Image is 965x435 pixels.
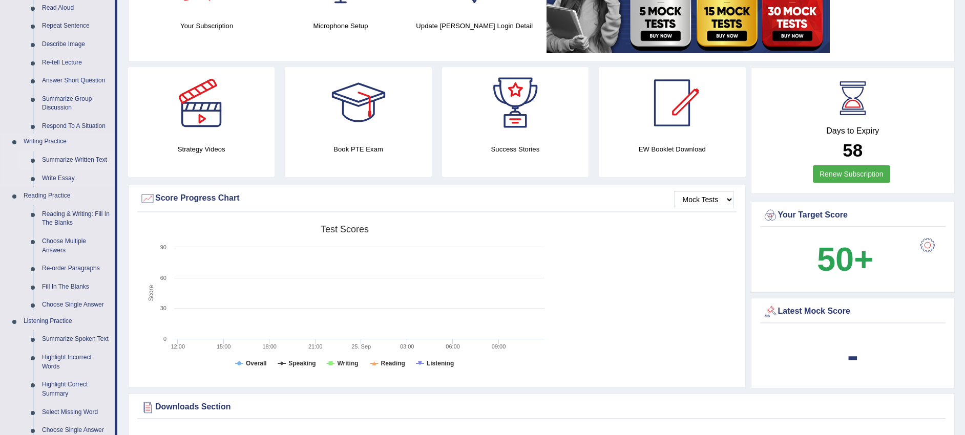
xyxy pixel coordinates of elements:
[160,305,166,311] text: 30
[763,304,943,319] div: Latest Mock Score
[427,360,454,367] tspan: Listening
[37,349,115,376] a: Highlight Incorrect Words
[37,17,115,35] a: Repeat Sentence
[442,144,589,155] h4: Success Stories
[19,312,115,331] a: Listening Practice
[308,343,323,350] text: 21:00
[163,336,166,342] text: 0
[37,54,115,72] a: Re-tell Lecture
[492,343,506,350] text: 09:00
[37,403,115,422] a: Select Missing Word
[763,126,943,136] h4: Days to Expiry
[148,285,155,301] tspan: Score
[171,343,185,350] text: 12:00
[140,400,943,415] div: Downloads Section
[37,232,115,259] a: Choose Multiple Answers
[160,244,166,250] text: 90
[37,169,115,188] a: Write Essay
[37,278,115,296] a: Fill In The Blanks
[599,144,745,155] h4: EW Booklet Download
[37,205,115,232] a: Reading & Writing: Fill In The Blanks
[847,337,858,374] b: -
[37,72,115,90] a: Answer Short Question
[817,241,873,278] b: 50+
[37,117,115,136] a: Respond To A Situation
[262,343,277,350] text: 18:00
[285,144,431,155] h4: Book PTE Exam
[128,144,275,155] h4: Strategy Videos
[279,20,402,31] h4: Microphone Setup
[413,20,536,31] h4: Update [PERSON_NAME] Login Detail
[145,20,268,31] h4: Your Subscription
[288,360,316,367] tspan: Speaking
[381,360,405,367] tspan: Reading
[843,140,863,160] b: 58
[160,275,166,281] text: 60
[19,187,115,205] a: Reading Practice
[217,343,231,350] text: 15:00
[37,90,115,117] a: Summarize Group Discussion
[19,133,115,151] a: Writing Practice
[37,35,115,54] a: Describe Image
[763,208,943,223] div: Your Target Score
[446,343,460,350] text: 06:00
[351,343,371,350] tspan: 25. Sep
[321,224,369,234] tspan: Test scores
[37,151,115,169] a: Summarize Written Text
[246,360,267,367] tspan: Overall
[813,165,890,183] a: Renew Subscription
[337,360,358,367] tspan: Writing
[400,343,414,350] text: 03:00
[37,259,115,278] a: Re-order Paragraphs
[140,191,734,206] div: Score Progress Chart
[37,376,115,403] a: Highlight Correct Summary
[37,330,115,349] a: Summarize Spoken Text
[37,296,115,314] a: Choose Single Answer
